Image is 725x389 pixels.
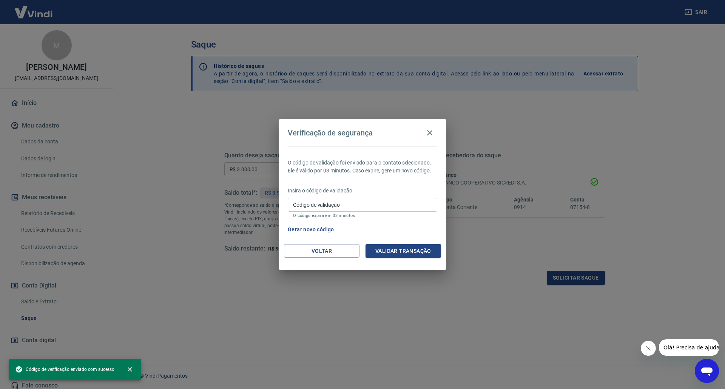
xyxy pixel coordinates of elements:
[5,5,63,11] span: Olá! Precisa de ajuda?
[293,213,432,218] p: O código expira em 03 minutos.
[659,339,719,356] iframe: Mensagem da empresa
[122,361,138,378] button: close
[15,366,116,373] span: Código de verificação enviado com sucesso.
[284,244,359,258] button: Voltar
[366,244,441,258] button: Validar transação
[695,359,719,383] iframe: Botão para abrir a janela de mensagens
[641,341,656,356] iframe: Fechar mensagem
[285,223,337,237] button: Gerar novo código
[288,159,437,175] p: O código de validação foi enviado para o contato selecionado. Ele é válido por 03 minutos. Caso e...
[288,128,373,137] h4: Verificação de segurança
[288,187,437,195] p: Insira o código de validação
